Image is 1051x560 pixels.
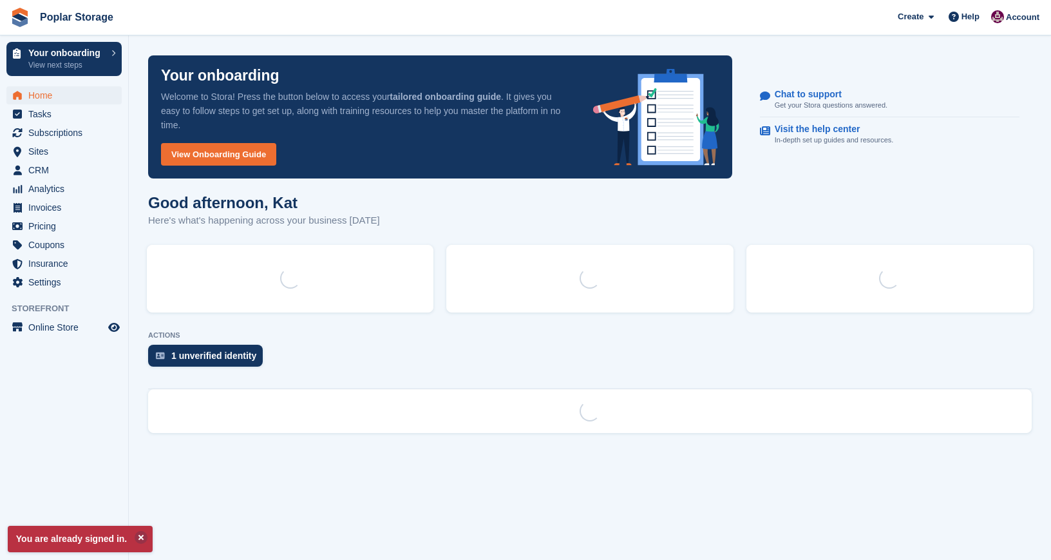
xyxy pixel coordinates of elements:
p: Your onboarding [161,68,279,83]
p: View next steps [28,59,105,71]
span: Insurance [28,255,106,273]
a: menu [6,273,122,291]
a: Preview store [106,320,122,335]
a: menu [6,255,122,273]
a: Visit the help center In-depth set up guides and resources. [760,117,1019,152]
span: CRM [28,161,106,179]
a: menu [6,318,122,336]
p: Here's what's happening across your business [DATE] [148,213,380,228]
p: Welcome to Stora! Press the button below to access your . It gives you easy to follow steps to ge... [161,90,573,132]
span: Create [898,10,923,23]
a: Chat to support Get your Stora questions answered. [760,82,1019,118]
span: Tasks [28,105,106,123]
img: Kat Palmer [991,10,1004,23]
span: Subscriptions [28,124,106,142]
a: menu [6,198,122,217]
a: menu [6,236,122,254]
p: You are already signed in. [8,526,153,552]
span: Online Store [28,318,106,336]
p: Your onboarding [28,48,105,57]
span: Help [961,10,980,23]
a: menu [6,217,122,235]
img: verify_identity-adf6edd0f0f0b5bbfe63781bf79b02c33cf7c696d77639b501bdc392416b5a36.svg [156,352,165,360]
span: Settings [28,273,106,291]
span: Pricing [28,217,106,235]
a: menu [6,142,122,160]
p: Get your Stora questions answered. [775,100,887,111]
p: ACTIONS [148,331,1032,340]
strong: tailored onboarding guide [390,92,501,102]
a: menu [6,105,122,123]
span: Invoices [28,198,106,217]
a: menu [6,161,122,179]
img: stora-icon-8386f47178a22dfd0bd8f6a31ec36ba5ce8667c1dd55bd0f319d3a0aa187defe.svg [10,8,30,27]
span: Account [1006,11,1039,24]
a: menu [6,180,122,198]
p: In-depth set up guides and resources. [775,135,894,146]
a: menu [6,124,122,142]
a: View Onboarding Guide [161,143,276,166]
div: 1 unverified identity [171,351,256,361]
span: Analytics [28,180,106,198]
span: Sites [28,142,106,160]
h1: Good afternoon, Kat [148,194,380,211]
a: menu [6,86,122,104]
p: Chat to support [775,89,877,100]
a: Poplar Storage [35,6,118,28]
img: onboarding-info-6c161a55d2c0e0a8cae90662b2fe09162a5109e8cc188191df67fb4f79e88e88.svg [593,69,719,166]
span: Home [28,86,106,104]
span: Storefront [12,302,128,315]
span: Coupons [28,236,106,254]
a: Your onboarding View next steps [6,42,122,76]
a: 1 unverified identity [148,345,269,373]
p: Visit the help center [775,124,884,135]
